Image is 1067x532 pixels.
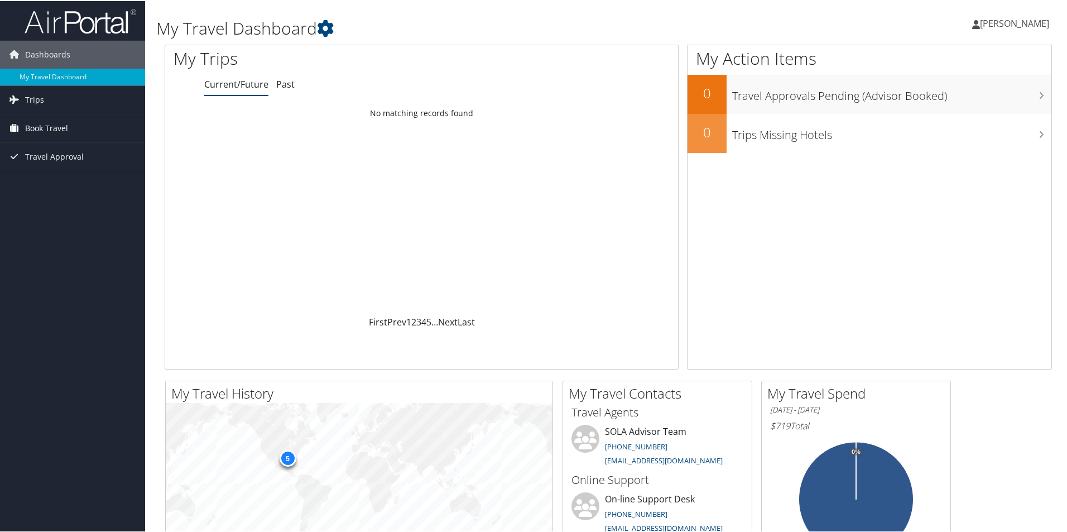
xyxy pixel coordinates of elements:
[426,315,431,327] a: 5
[980,16,1049,28] span: [PERSON_NAME]
[279,449,296,466] div: 5
[387,315,406,327] a: Prev
[605,508,667,518] a: [PHONE_NUMBER]
[569,383,752,402] h2: My Travel Contacts
[431,315,438,327] span: …
[276,77,295,89] a: Past
[605,522,723,532] a: [EMAIL_ADDRESS][DOMAIN_NAME]
[566,424,749,469] li: SOLA Advisor Team
[25,40,70,68] span: Dashboards
[688,83,727,102] h2: 0
[438,315,458,327] a: Next
[171,383,552,402] h2: My Travel History
[369,315,387,327] a: First
[732,121,1051,142] h3: Trips Missing Hotels
[852,448,861,454] tspan: 0%
[732,82,1051,103] h3: Travel Approvals Pending (Advisor Booked)
[411,315,416,327] a: 2
[416,315,421,327] a: 3
[25,142,84,170] span: Travel Approval
[421,315,426,327] a: 4
[406,315,411,327] a: 1
[204,77,268,89] a: Current/Future
[605,454,723,464] a: [EMAIL_ADDRESS][DOMAIN_NAME]
[174,46,456,69] h1: My Trips
[458,315,475,327] a: Last
[972,6,1060,39] a: [PERSON_NAME]
[25,7,136,33] img: airportal-logo.png
[688,46,1051,69] h1: My Action Items
[688,113,1051,152] a: 0Trips Missing Hotels
[156,16,759,39] h1: My Travel Dashboard
[688,122,727,141] h2: 0
[770,419,790,431] span: $719
[571,404,743,419] h3: Travel Agents
[25,85,44,113] span: Trips
[165,102,678,122] td: No matching records found
[770,419,942,431] h6: Total
[770,404,942,414] h6: [DATE] - [DATE]
[571,471,743,487] h3: Online Support
[688,74,1051,113] a: 0Travel Approvals Pending (Advisor Booked)
[25,113,68,141] span: Book Travel
[767,383,950,402] h2: My Travel Spend
[605,440,667,450] a: [PHONE_NUMBER]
